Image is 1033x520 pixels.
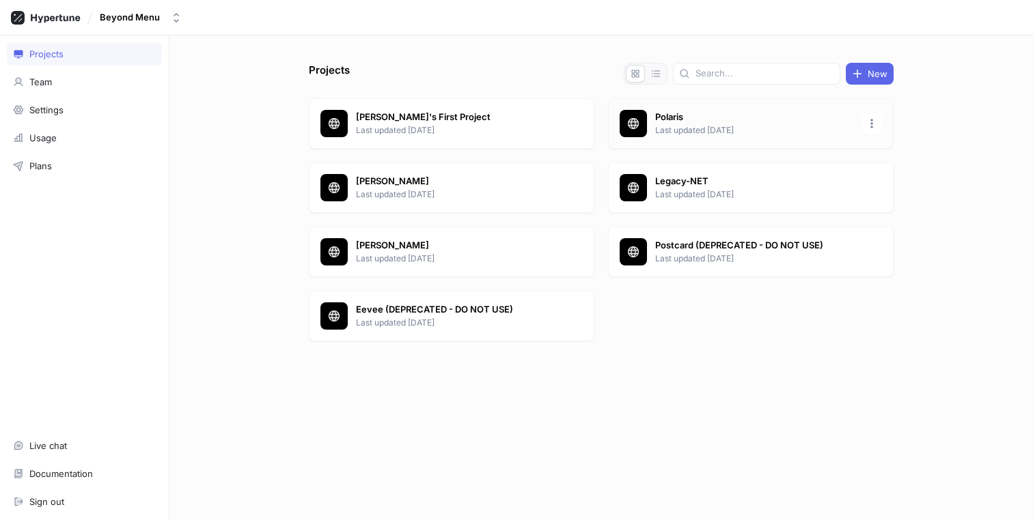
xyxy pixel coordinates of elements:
button: Beyond Menu [94,6,187,29]
a: Plans [7,154,162,177]
a: Projects [7,42,162,66]
p: [PERSON_NAME] [356,175,554,188]
p: Last updated [DATE] [356,124,554,136]
button: New [846,63,894,85]
div: Usage [29,132,57,143]
p: [PERSON_NAME] [356,239,554,252]
div: Settings [29,104,64,115]
span: New [868,70,887,78]
p: Postcard (DEPRECATED - DO NOT USE) [655,239,853,252]
a: Settings [7,98,162,121]
p: Projects [309,63,350,85]
p: Polaris [655,111,853,124]
div: Projects [29,48,64,59]
p: Last updated [DATE] [655,252,853,265]
p: Legacy-NET [655,175,853,188]
a: Documentation [7,462,162,485]
p: Last updated [DATE] [356,317,554,329]
div: Beyond Menu [100,12,160,23]
div: Live chat [29,440,67,451]
p: Last updated [DATE] [655,188,853,201]
input: Search... [695,67,834,81]
a: Usage [7,126,162,149]
a: Team [7,70,162,93]
p: Eevee (DEPRECATED - DO NOT USE) [356,303,554,317]
div: Sign out [29,496,64,507]
p: Last updated [DATE] [356,252,554,265]
div: Team [29,76,52,87]
p: Last updated [DATE] [356,188,554,201]
div: Documentation [29,468,93,479]
p: Last updated [DATE] [655,124,853,136]
p: [PERSON_NAME]'s First Project [356,111,554,124]
div: Plans [29,160,52,171]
